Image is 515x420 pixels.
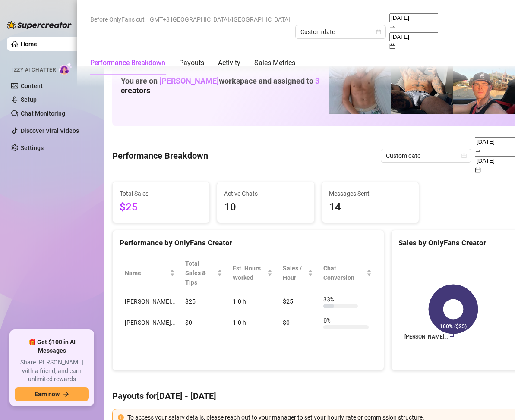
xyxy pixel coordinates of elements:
[329,199,412,216] span: 14
[376,29,381,34] span: calendar
[224,199,307,216] span: 10
[185,259,215,287] span: Total Sales & Tips
[21,110,65,117] a: Chat Monitoring
[475,167,481,173] span: calendar
[389,24,395,31] span: to
[475,147,481,154] span: to
[323,316,337,325] span: 0 %
[254,58,295,68] div: Sales Metrics
[15,358,89,384] span: Share [PERSON_NAME] with a friend, and earn unlimited rewards
[224,189,307,198] span: Active Chats
[323,263,365,282] span: Chat Conversion
[121,76,329,95] h1: You are on workspace and assigned to creators
[90,13,145,26] span: Before OnlyFans cut
[7,21,72,29] img: logo-BBDzfeDw.svg
[150,13,290,26] span: GMT+8 [GEOGRAPHIC_DATA]/[GEOGRAPHIC_DATA]
[227,291,278,312] td: 1.0 h
[389,24,395,30] span: swap-right
[389,32,438,41] input: End date
[315,76,319,85] span: 3
[233,263,266,282] div: Est. Hours Worked
[218,58,240,68] div: Activity
[180,312,227,333] td: $0
[300,25,381,38] span: Custom date
[112,150,208,162] h4: Performance Breakdown
[323,295,337,304] span: 33 %
[35,391,60,398] span: Earn now
[120,291,180,312] td: [PERSON_NAME]…
[21,127,79,134] a: Discover Viral Videos
[278,291,318,312] td: $25
[21,144,44,151] a: Settings
[283,263,306,282] span: Sales / Hour
[21,96,37,103] a: Setup
[278,312,318,333] td: $0
[278,255,318,291] th: Sales / Hour
[59,63,73,75] img: AI Chatter
[329,52,391,114] img: Joey
[453,52,515,114] img: Zach
[21,41,37,47] a: Home
[90,58,165,68] div: Performance Breakdown
[179,58,204,68] div: Payouts
[12,66,56,74] span: Izzy AI Chatter
[15,387,89,401] button: Earn nowarrow-right
[159,76,219,85] span: [PERSON_NAME]
[21,82,43,89] a: Content
[389,13,438,22] input: Start date
[120,312,180,333] td: [PERSON_NAME]…
[120,199,202,216] span: $25
[15,338,89,355] span: 🎁 Get $100 in AI Messages
[120,189,202,198] span: Total Sales
[125,268,168,278] span: Name
[389,43,395,49] span: calendar
[318,255,377,291] th: Chat Conversion
[329,189,412,198] span: Messages Sent
[180,291,227,312] td: $25
[120,237,377,249] div: Performance by OnlyFans Creator
[227,312,278,333] td: 1.0 h
[475,148,481,154] span: swap-right
[404,334,448,340] text: [PERSON_NAME]…
[63,391,69,397] span: arrow-right
[461,153,467,158] span: calendar
[120,255,180,291] th: Name
[391,52,453,114] img: George
[180,255,227,291] th: Total Sales & Tips
[386,149,466,162] span: Custom date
